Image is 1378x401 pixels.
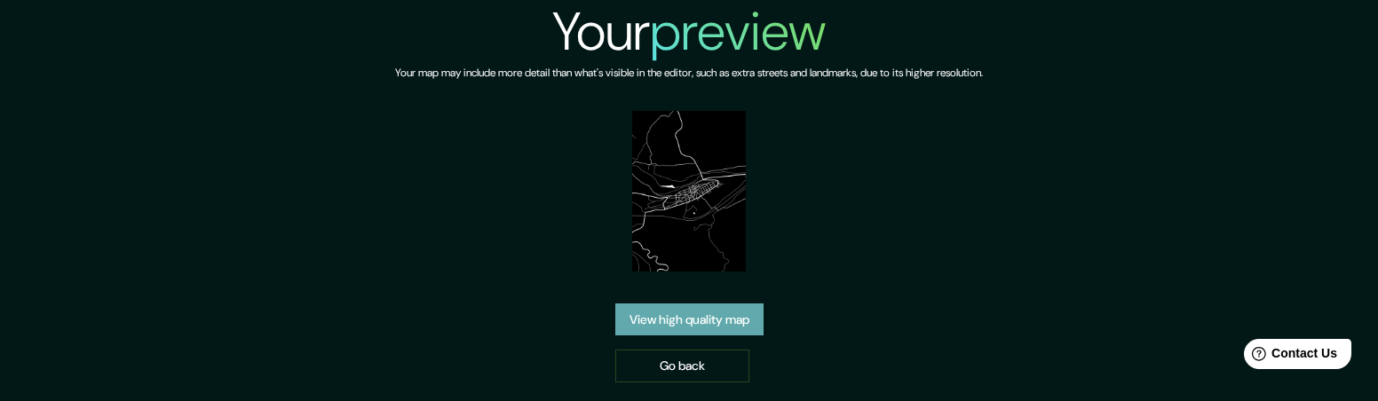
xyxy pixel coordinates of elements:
a: Go back [615,350,749,382]
h6: Your map may include more detail than what's visible in the editor, such as extra streets and lan... [395,64,983,83]
iframe: Help widget launcher [1220,332,1358,381]
a: View high quality map [615,303,764,336]
img: created-map-preview [632,111,746,271]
